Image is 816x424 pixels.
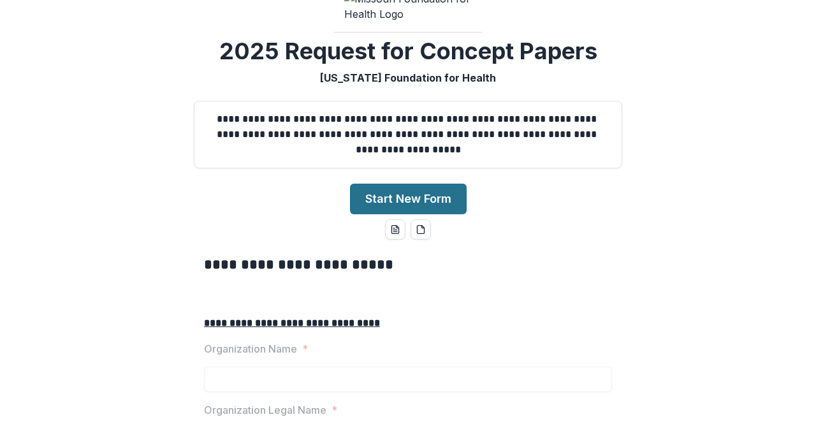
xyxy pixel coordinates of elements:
[204,341,297,356] p: Organization Name
[320,70,496,85] p: [US_STATE] Foundation for Health
[219,38,597,65] h2: 2025 Request for Concept Papers
[350,184,467,214] button: Start New Form
[385,219,405,240] button: word-download
[411,219,431,240] button: pdf-download
[204,402,326,418] p: Organization Legal Name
